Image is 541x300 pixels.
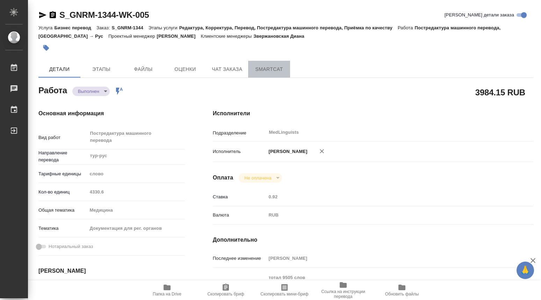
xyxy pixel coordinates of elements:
span: Этапы [85,65,118,74]
p: Проектный менеджер [108,34,157,39]
span: SmartCat [252,65,286,74]
span: Файлы [127,65,160,74]
span: Скопировать бриф [207,292,244,297]
div: Документация для рег. органов [87,222,185,234]
span: Нотариальный заказ [49,243,93,250]
p: Валюта [213,212,266,219]
h4: [PERSON_NAME] [38,267,185,275]
p: Исполнитель [213,148,266,155]
h2: Работа [38,83,67,96]
p: Редактура, Корректура, Перевод, Постредактура машинного перевода, Приёмка по качеству [179,25,398,30]
div: RUB [266,209,507,221]
p: Вид работ [38,134,87,141]
h4: Основная информация [38,109,185,118]
p: Бизнес перевод [54,25,96,30]
p: Работа [398,25,415,30]
p: Кол-во единиц [38,189,87,196]
button: Добавить тэг [38,40,54,56]
p: Клиентские менеджеры [201,34,253,39]
span: 🙏 [519,263,531,278]
button: Ссылка на инструкции перевода [314,280,373,300]
a: S_GNRM-1344-WK-005 [59,10,149,20]
p: Заказ: [96,25,111,30]
p: [PERSON_NAME] [157,34,201,39]
span: Ссылка на инструкции перевода [318,289,368,299]
p: Общая тематика [38,207,87,214]
p: [PERSON_NAME] [266,148,308,155]
p: Последнее изменение [213,255,266,262]
p: Тематика [38,225,87,232]
button: Скопировать мини-бриф [255,280,314,300]
h4: Исполнители [213,109,533,118]
span: Скопировать мини-бриф [260,292,308,297]
input: Пустое поле [266,253,507,263]
div: Медицина [87,204,185,216]
button: Обновить файлы [373,280,431,300]
p: Тарифные единицы [38,170,87,177]
span: Папка на Drive [153,292,181,297]
button: 🙏 [517,262,534,279]
span: Оценки [168,65,202,74]
p: Подразделение [213,130,266,137]
div: Выполнен [239,173,282,183]
input: Пустое поле [87,187,185,197]
button: Скопировать бриф [196,280,255,300]
button: Скопировать ссылку для ЯМессенджера [38,11,47,19]
button: Удалить исполнителя [314,144,330,159]
p: Ставка [213,193,266,200]
p: Этапы услуги [149,25,179,30]
div: слово [87,168,185,180]
button: Не оплачена [242,175,273,181]
input: Пустое поле [266,192,507,202]
span: Детали [43,65,76,74]
p: Направление перевода [38,149,87,163]
p: Звержановская Диана [253,34,309,39]
span: Обновить файлы [385,292,419,297]
p: S_GNRM-1344 [111,25,148,30]
button: Папка на Drive [138,280,196,300]
div: Выполнен [72,87,110,96]
p: Услуга [38,25,54,30]
h4: Дополнительно [213,236,533,244]
h4: Оплата [213,174,233,182]
span: Чат заказа [210,65,244,74]
h2: 3984.15 RUB [475,86,525,98]
span: [PERSON_NAME] детали заказа [445,12,514,19]
button: Выполнен [76,88,101,94]
button: Скопировать ссылку [49,11,57,19]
